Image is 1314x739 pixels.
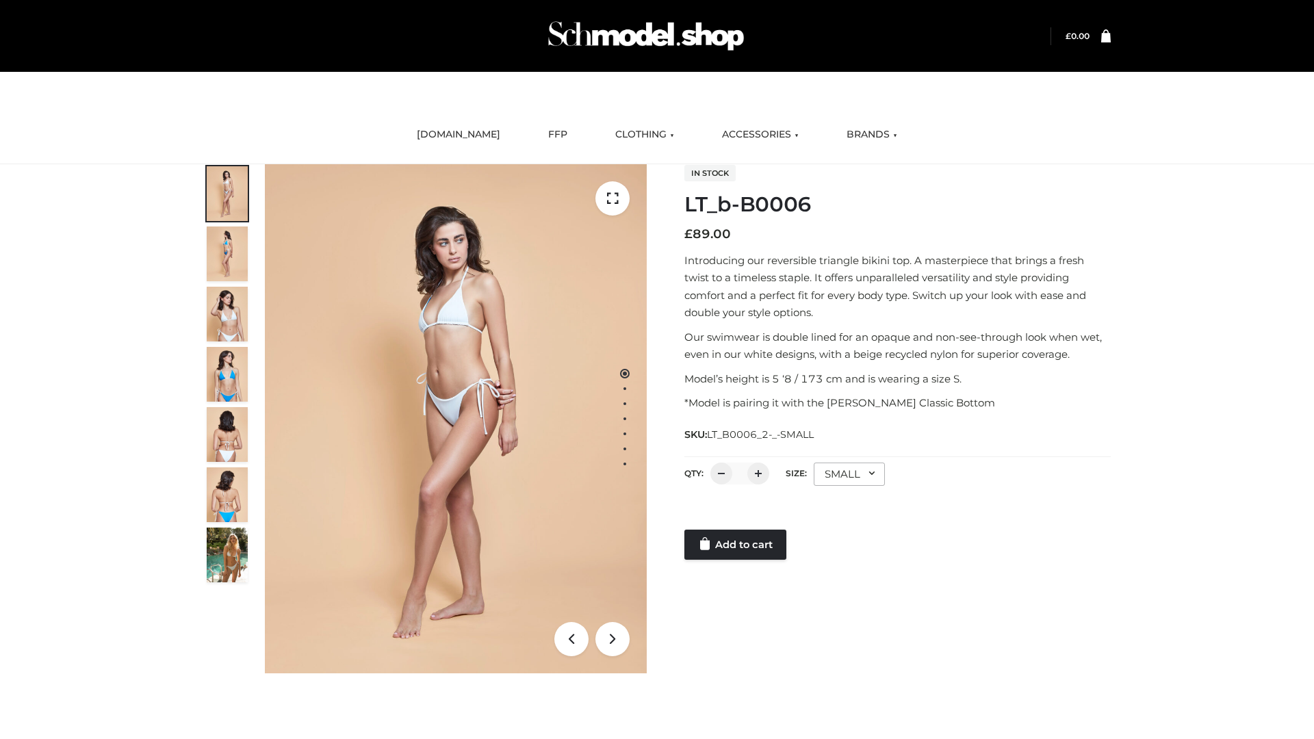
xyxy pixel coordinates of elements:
[207,226,248,281] img: ArielClassicBikiniTop_CloudNine_AzureSky_OW114ECO_2-scaled.jpg
[684,165,736,181] span: In stock
[684,530,786,560] a: Add to cart
[207,287,248,341] img: ArielClassicBikiniTop_CloudNine_AzureSky_OW114ECO_3-scaled.jpg
[538,120,578,150] a: FFP
[207,347,248,402] img: ArielClassicBikiniTop_CloudNine_AzureSky_OW114ECO_4-scaled.jpg
[712,120,809,150] a: ACCESSORIES
[684,394,1111,412] p: *Model is pairing it with the [PERSON_NAME] Classic Bottom
[407,120,511,150] a: [DOMAIN_NAME]
[207,407,248,462] img: ArielClassicBikiniTop_CloudNine_AzureSky_OW114ECO_7-scaled.jpg
[207,528,248,582] img: Arieltop_CloudNine_AzureSky2.jpg
[684,468,704,478] label: QTY:
[684,226,693,242] span: £
[207,467,248,522] img: ArielClassicBikiniTop_CloudNine_AzureSky_OW114ECO_8-scaled.jpg
[684,192,1111,217] h1: LT_b-B0006
[836,120,907,150] a: BRANDS
[684,370,1111,388] p: Model’s height is 5 ‘8 / 173 cm and is wearing a size S.
[605,120,684,150] a: CLOTHING
[1066,31,1090,41] a: £0.00
[786,468,807,478] label: Size:
[707,428,814,441] span: LT_B0006_2-_-SMALL
[684,252,1111,322] p: Introducing our reversible triangle bikini top. A masterpiece that brings a fresh twist to a time...
[207,166,248,221] img: ArielClassicBikiniTop_CloudNine_AzureSky_OW114ECO_1-scaled.jpg
[265,164,647,673] img: ArielClassicBikiniTop_CloudNine_AzureSky_OW114ECO_1
[684,226,731,242] bdi: 89.00
[1066,31,1071,41] span: £
[1066,31,1090,41] bdi: 0.00
[814,463,885,486] div: SMALL
[684,328,1111,363] p: Our swimwear is double lined for an opaque and non-see-through look when wet, even in our white d...
[543,9,749,63] img: Schmodel Admin 964
[684,426,815,443] span: SKU:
